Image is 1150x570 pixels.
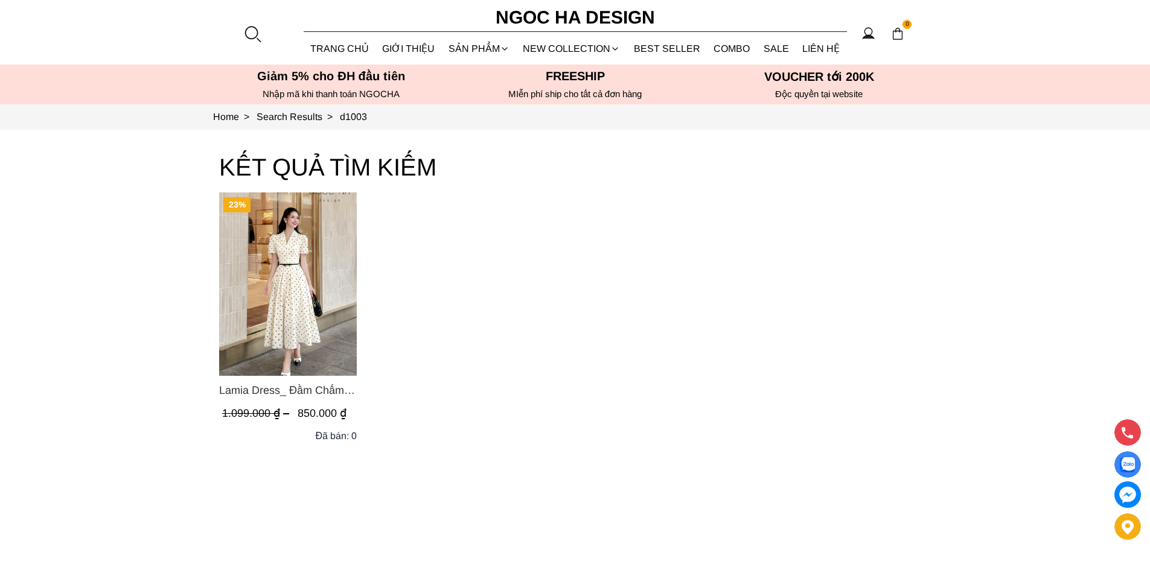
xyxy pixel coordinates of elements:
a: BEST SELLER [627,33,708,65]
a: Link to d1003 [340,112,367,122]
a: LIÊN HỆ [796,33,847,65]
a: GIỚI THIỆU [375,33,442,65]
h5: VOUCHER tới 200K [701,69,938,84]
span: 1.099.000 ₫ [222,407,292,419]
span: > [322,112,337,122]
img: img-CART-ICON-ksit0nf1 [891,27,904,40]
a: Link to Lamia Dress_ Đầm Chấm Bi Cổ Vest Màu Kem D1003 [219,382,357,399]
font: Giảm 5% cho ĐH đầu tiên [257,69,405,83]
a: Combo [707,33,757,65]
h6: MIễn phí ship cho tất cả đơn hàng [457,89,694,100]
a: TRANG CHỦ [304,33,376,65]
div: SẢN PHẨM [442,33,517,65]
img: Lamia Dress_ Đầm Chấm Bi Cổ Vest Màu Kem D1003 [219,192,357,376]
span: > [239,112,254,122]
a: NEW COLLECTION [516,33,627,65]
font: Nhập mã khi thanh toán NGOCHA [263,89,400,99]
div: Đã bán: 0 [315,428,357,443]
h3: KẾT QUẢ TÌM KIẾM [219,148,931,186]
h6: Độc quyền tại website [701,89,938,100]
img: Display image [1120,457,1135,472]
a: SALE [757,33,796,65]
a: Product image - Lamia Dress_ Đầm Chấm Bi Cổ Vest Màu Kem D1003 [219,192,357,376]
a: messenger [1114,481,1141,508]
span: 0 [902,20,912,30]
span: Lamia Dress_ Đầm Chấm Bi Cổ Vest Màu Kem D1003 [219,382,357,399]
font: Freeship [546,69,605,83]
a: Link to Search Results [257,112,340,122]
a: Link to Home [213,112,257,122]
a: Ngoc Ha Design [485,3,666,32]
span: 850.000 ₫ [298,407,347,419]
a: Display image [1114,451,1141,478]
